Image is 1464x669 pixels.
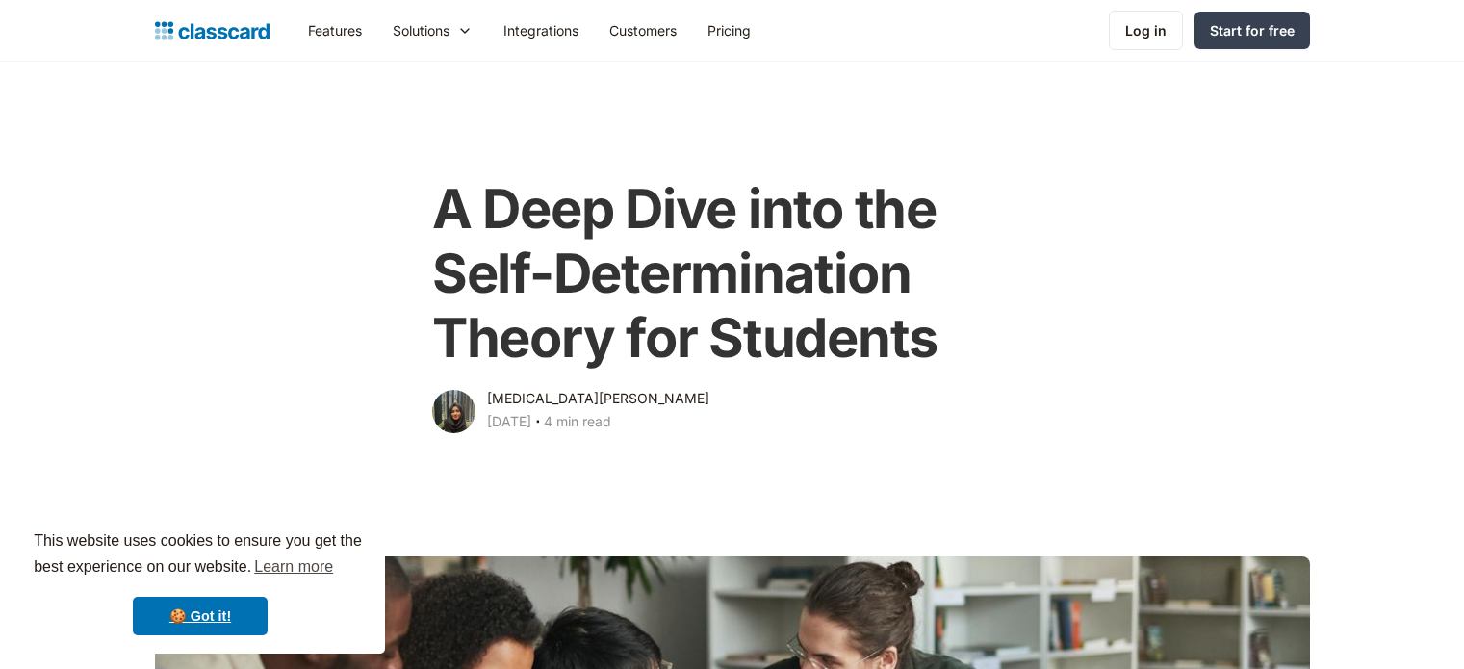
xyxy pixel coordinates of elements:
[488,9,594,52] a: Integrations
[487,410,531,433] div: [DATE]
[594,9,692,52] a: Customers
[393,20,449,40] div: Solutions
[544,410,611,433] div: 4 min read
[133,597,268,635] a: dismiss cookie message
[1194,12,1310,49] a: Start for free
[155,17,270,44] a: home
[34,529,367,581] span: This website uses cookies to ensure you get the best experience on our website.
[377,9,488,52] div: Solutions
[1125,20,1167,40] div: Log in
[1210,20,1295,40] div: Start for free
[692,9,766,52] a: Pricing
[251,553,336,581] a: learn more about cookies
[1109,11,1183,50] a: Log in
[293,9,377,52] a: Features
[531,410,544,437] div: ‧
[432,177,1032,372] h1: A Deep Dive into the Self-Determination Theory for Students
[15,511,385,654] div: cookieconsent
[487,387,709,410] div: [MEDICAL_DATA][PERSON_NAME]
